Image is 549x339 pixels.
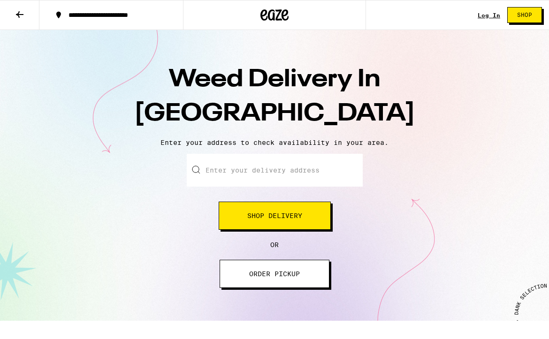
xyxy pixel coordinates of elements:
[517,12,532,18] span: Shop
[187,154,363,187] input: Enter your delivery address
[270,241,279,249] span: OR
[134,102,415,126] span: [GEOGRAPHIC_DATA]
[247,212,302,219] span: Shop Delivery
[9,139,540,146] p: Enter your address to check availability in your area.
[478,12,500,18] a: Log In
[110,63,439,131] h1: Weed Delivery In
[219,202,331,230] button: Shop Delivery
[500,7,549,23] a: Shop
[507,7,542,23] button: Shop
[220,260,329,288] button: ORDER PICKUP
[249,271,300,277] span: ORDER PICKUP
